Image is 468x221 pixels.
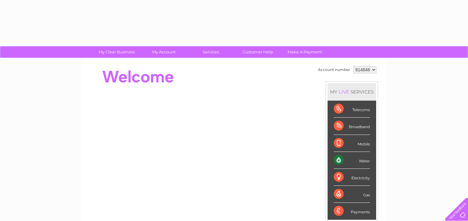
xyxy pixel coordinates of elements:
[334,186,370,203] div: Gas
[334,152,370,169] div: Water
[279,46,330,58] a: Make A Payment
[334,135,370,152] div: Mobile
[337,89,350,95] div: LIVE
[91,46,142,58] a: My Clear Business
[316,65,352,75] td: Account number
[232,46,283,58] a: Customer Help
[138,46,189,58] a: My Account
[185,46,236,58] a: Services
[334,203,370,219] div: Payments
[334,101,370,118] div: Telecoms
[328,83,376,101] div: MY SERVICES
[334,118,370,135] div: Broadband
[334,169,370,186] div: Electricity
